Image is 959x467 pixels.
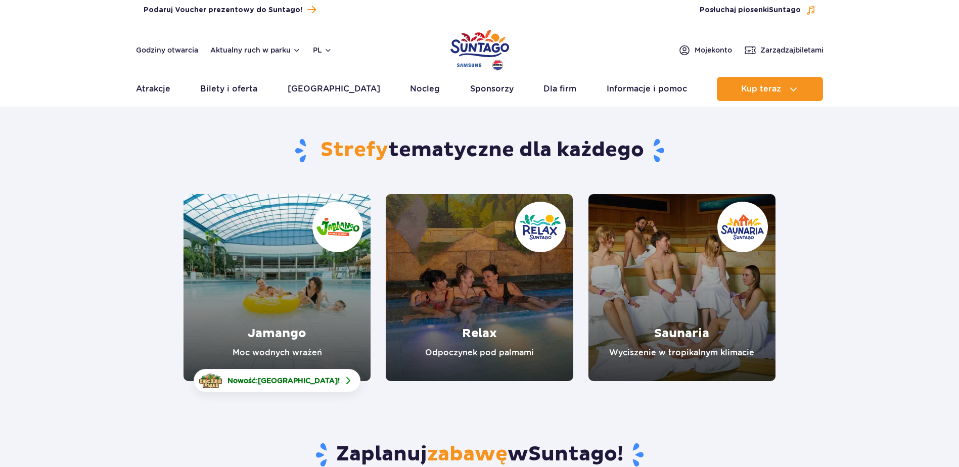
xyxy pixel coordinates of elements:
[184,194,371,381] a: Jamango
[136,45,198,55] a: Godziny otwarcia
[744,44,824,56] a: Zarządzajbiletami
[194,369,360,392] a: Nowość:[GEOGRAPHIC_DATA]!
[144,3,316,17] a: Podaruj Voucher prezentowy do Suntago!
[386,194,573,381] a: Relax
[588,194,775,381] a: Saunaria
[144,5,302,15] span: Podaruj Voucher prezentowy do Suntago!
[227,376,340,386] span: Nowość: !
[700,5,801,15] span: Posłuchaj piosenki
[717,77,823,101] button: Kup teraz
[450,25,509,72] a: Park of Poland
[769,7,801,14] span: Suntago
[410,77,440,101] a: Nocleg
[607,77,687,101] a: Informacje i pomoc
[288,77,380,101] a: [GEOGRAPHIC_DATA]
[741,84,781,94] span: Kup teraz
[700,5,816,15] button: Posłuchaj piosenkiSuntago
[427,442,508,467] span: zabawę
[184,137,775,164] h1: tematyczne dla każdego
[543,77,576,101] a: Dla firm
[200,77,257,101] a: Bilety i oferta
[321,137,388,163] span: Strefy
[760,45,824,55] span: Zarządzaj biletami
[210,46,301,54] button: Aktualny ruch w parku
[528,442,617,467] span: Suntago
[678,44,732,56] a: Mojekonto
[695,45,732,55] span: Moje konto
[258,377,338,385] span: [GEOGRAPHIC_DATA]
[470,77,514,101] a: Sponsorzy
[136,77,170,101] a: Atrakcje
[313,45,332,55] button: pl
